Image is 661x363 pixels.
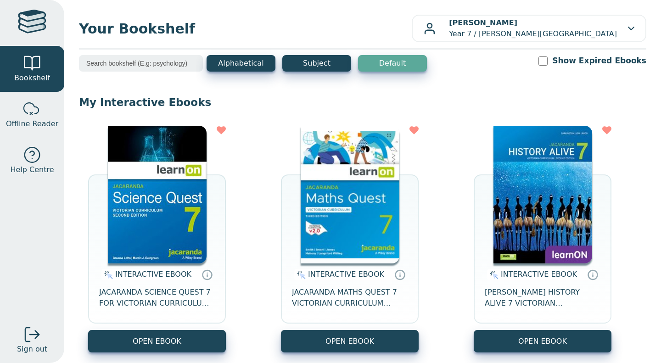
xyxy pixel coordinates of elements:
img: interactive.svg [101,269,113,280]
button: [PERSON_NAME]Year 7 / [PERSON_NAME][GEOGRAPHIC_DATA] [412,15,646,42]
img: interactive.svg [487,269,499,280]
span: [PERSON_NAME] HISTORY ALIVE 7 VICTORIAN CURRICULUM LEARNON EBOOK 2E [485,287,600,309]
span: Your Bookshelf [79,18,412,39]
button: OPEN EBOOK [474,330,611,352]
button: Default [358,55,427,72]
button: OPEN EBOOK [281,330,419,352]
img: 329c5ec2-5188-ea11-a992-0272d098c78b.jpg [108,126,207,263]
span: JACARANDA SCIENCE QUEST 7 FOR VICTORIAN CURRICULUM LEARNON 2E EBOOK [99,287,215,309]
p: Year 7 / [PERSON_NAME][GEOGRAPHIC_DATA] [449,17,617,39]
button: OPEN EBOOK [88,330,226,352]
span: INTERACTIVE EBOOK [308,270,384,279]
b: [PERSON_NAME] [449,18,517,27]
span: INTERACTIVE EBOOK [115,270,191,279]
img: interactive.svg [294,269,306,280]
span: JACARANDA MATHS QUEST 7 VICTORIAN CURRICULUM LEARNON EBOOK 3E [292,287,408,309]
button: Alphabetical [207,55,275,72]
span: Offline Reader [6,118,58,129]
span: INTERACTIVE EBOOK [501,270,577,279]
label: Show Expired Ebooks [552,55,646,67]
a: Interactive eBooks are accessed online via the publisher’s portal. They contain interactive resou... [587,269,598,280]
a: Interactive eBooks are accessed online via the publisher’s portal. They contain interactive resou... [202,269,213,280]
img: d4781fba-7f91-e911-a97e-0272d098c78b.jpg [493,126,592,263]
button: Subject [282,55,351,72]
span: Help Centre [10,164,54,175]
img: b87b3e28-4171-4aeb-a345-7fa4fe4e6e25.jpg [301,126,399,263]
p: My Interactive Ebooks [79,95,646,109]
span: Sign out [17,344,47,355]
span: Bookshelf [14,73,50,84]
input: Search bookshelf (E.g: psychology) [79,55,203,72]
a: Interactive eBooks are accessed online via the publisher’s portal. They contain interactive resou... [394,269,405,280]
